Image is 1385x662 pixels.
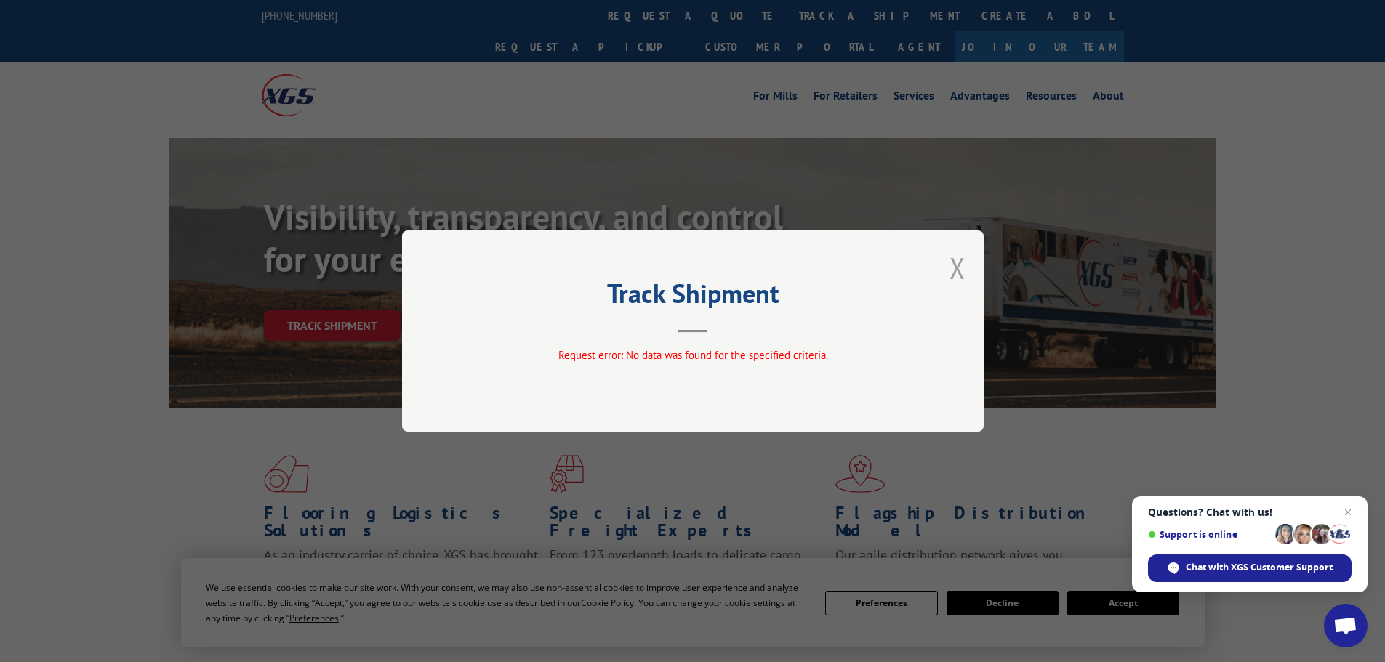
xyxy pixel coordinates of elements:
span: Support is online [1148,529,1270,540]
span: Request error: No data was found for the specified criteria. [558,348,827,362]
div: Chat with XGS Customer Support [1148,554,1352,582]
h2: Track Shipment [475,283,911,311]
span: Close chat [1339,504,1357,521]
span: Chat with XGS Customer Support [1186,561,1333,574]
span: Questions? Chat with us! [1148,506,1352,518]
button: Close modal [950,249,966,287]
div: Open chat [1324,604,1368,647]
